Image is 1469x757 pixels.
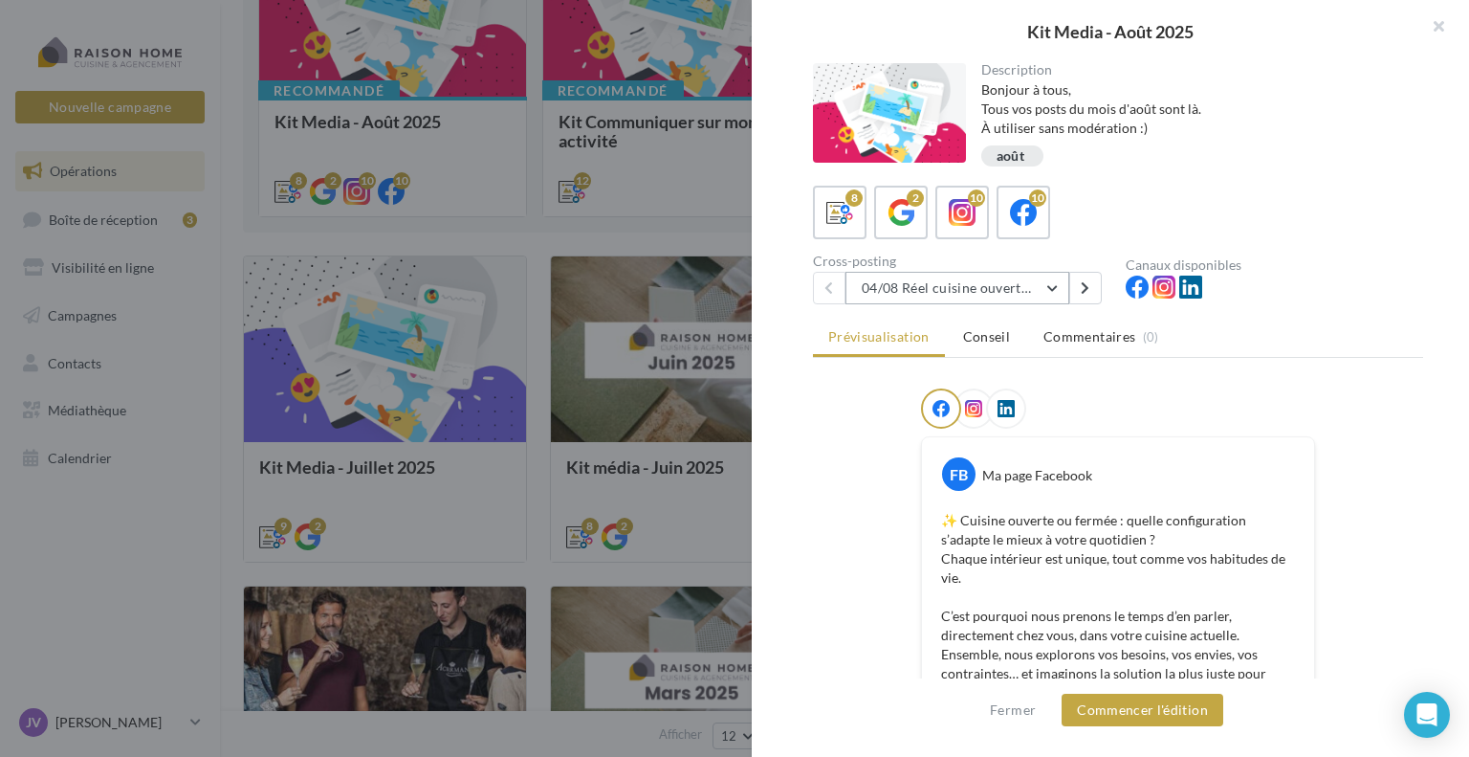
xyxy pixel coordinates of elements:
[1043,327,1135,346] span: Commentaires
[981,63,1409,77] div: Description
[942,457,976,491] div: FB
[1062,694,1223,726] button: Commencer l'édition
[982,699,1043,722] button: Fermer
[981,80,1409,138] div: Bonjour à tous, Tous vos posts du mois d'août sont là. À utiliser sans modération :)
[1143,329,1159,345] span: (0)
[968,189,985,207] div: 10
[813,255,1110,268] div: Cross-posting
[997,149,1024,164] div: août
[907,189,924,207] div: 2
[1029,189,1046,207] div: 10
[845,189,863,207] div: 8
[782,23,1438,40] div: Kit Media - Août 2025
[1126,258,1423,272] div: Canaux disponibles
[982,466,1092,485] div: Ma page Facebook
[963,328,1010,345] span: Conseil
[1404,692,1450,738] div: Open Intercom Messenger
[845,272,1069,304] button: 04/08 Réel cuisine ouverte ou fermée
